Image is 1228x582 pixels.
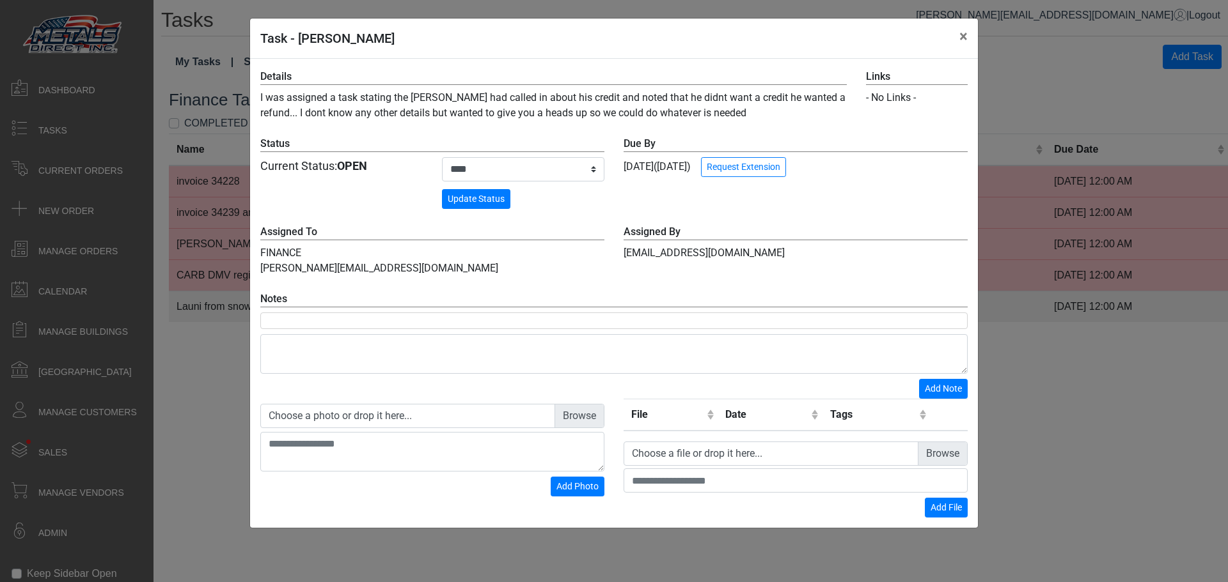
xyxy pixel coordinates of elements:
[624,224,968,240] label: Assigned By
[337,159,367,172] strong: OPEN
[631,407,704,422] div: File
[830,407,916,422] div: Tags
[551,477,604,496] button: Add Photo
[448,194,505,204] span: Update Status
[925,498,968,517] button: Add File
[442,189,510,209] button: Update Status
[866,90,968,105] div: - No Links -
[260,69,847,85] label: Details
[251,224,614,276] div: FINANCE [PERSON_NAME][EMAIL_ADDRESS][DOMAIN_NAME]
[866,69,968,85] label: Links
[624,136,968,152] label: Due By
[707,162,780,172] span: Request Extension
[925,383,962,394] span: Add Note
[624,136,968,177] div: [DATE] ([DATE])
[260,224,604,240] label: Assigned To
[260,29,395,48] h5: Task - [PERSON_NAME]
[251,69,856,121] div: I was assigned a task stating the [PERSON_NAME] had called in about his credit and noted that he ...
[725,407,808,422] div: Date
[260,157,423,174] div: Current Status:
[614,224,977,276] div: [EMAIL_ADDRESS][DOMAIN_NAME]
[260,291,968,307] label: Notes
[919,379,968,399] button: Add Note
[931,399,968,431] th: Remove
[260,136,604,152] label: Status
[701,157,786,177] button: Request Extension
[556,481,599,491] span: Add Photo
[949,19,978,54] button: Close
[931,502,962,512] span: Add File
